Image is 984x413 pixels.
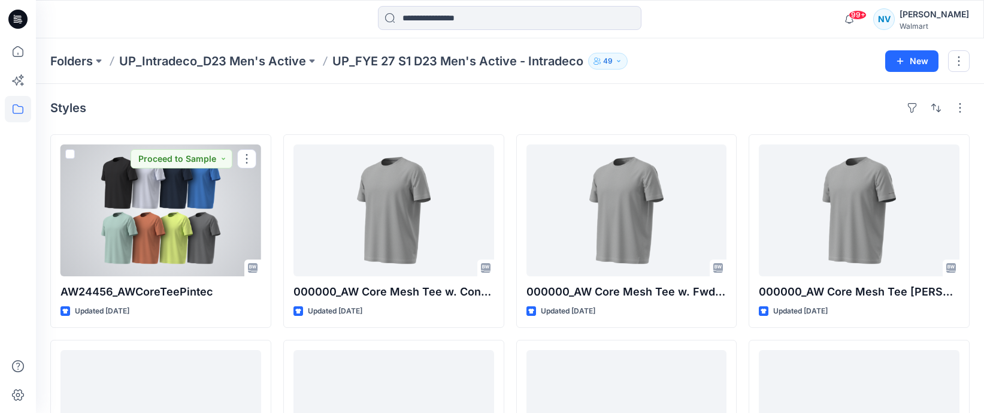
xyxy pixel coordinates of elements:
a: 000000_AW Core Mesh Tee w. Contrast Tape & Stitching [293,144,494,276]
div: [PERSON_NAME] [900,7,969,22]
span: 99+ [849,10,867,20]
p: 000000_AW Core Mesh Tee [PERSON_NAME] Back Yoke [759,284,959,300]
a: 000000_AW Core Mesh Tee w. Fwd Side Seams [526,144,727,276]
p: UP_FYE 27 S1 D23 Men's Active - Intradeco [332,53,583,70]
button: New [885,50,938,72]
p: AW24456_AWCoreTeePintec [60,284,261,300]
a: 000000_AW Core Mesh Tee w. Birdseye Back Yoke [759,144,959,276]
div: Walmart [900,22,969,31]
a: UP_Intradeco_D23 Men's Active [119,53,306,70]
h4: Styles [50,101,86,115]
p: Updated [DATE] [773,305,828,318]
p: Updated [DATE] [541,305,595,318]
p: 000000_AW Core Mesh Tee w. Contrast Tape & Stitching [293,284,494,300]
a: AW24456_AWCoreTeePintec [60,144,261,276]
button: 49 [588,53,628,70]
div: NV [873,8,895,30]
a: Folders [50,53,93,70]
p: 000000_AW Core Mesh Tee w. Fwd Side Seams [526,284,727,300]
p: 49 [603,55,613,68]
p: Updated [DATE] [308,305,362,318]
p: Updated [DATE] [75,305,129,318]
